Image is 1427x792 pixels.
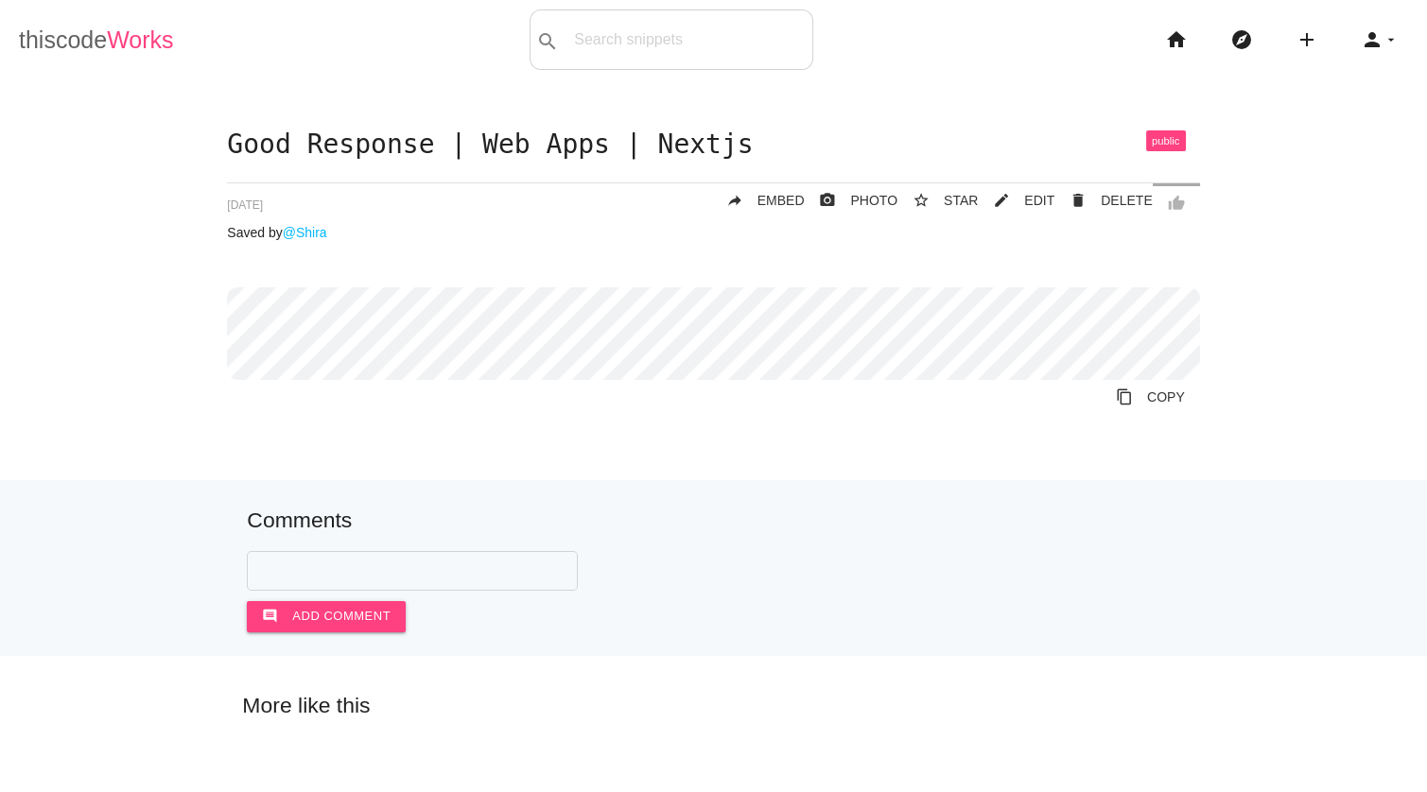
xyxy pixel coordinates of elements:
[565,20,812,60] input: Search snippets
[1361,9,1383,70] i: person
[1116,380,1133,414] i: content_copy
[804,183,897,217] a: photo_cameraPHOTO
[107,26,173,53] span: Works
[1101,193,1152,208] span: DELETE
[227,130,1199,160] h1: Good Response | Web Apps | Nextjs
[247,601,406,631] button: commentAdd comment
[19,9,174,70] a: thiscodeWorks
[1054,183,1152,217] a: Delete Post
[227,198,263,212] span: [DATE]
[1296,9,1318,70] i: add
[214,694,1212,717] h5: More like this
[757,193,805,208] span: EMBED
[944,193,978,208] span: STAR
[531,10,565,69] button: search
[711,183,805,217] a: replyEMBED
[1165,9,1188,70] i: home
[247,508,1179,532] h5: Comments
[536,11,559,72] i: search
[850,193,897,208] span: PHOTO
[283,225,327,240] a: @Shira
[978,183,1054,217] a: mode_editEDIT
[262,601,278,631] i: comment
[1230,9,1253,70] i: explore
[1024,193,1054,208] span: EDIT
[1101,380,1200,414] a: Copy to Clipboard
[726,183,743,217] i: reply
[819,183,836,217] i: photo_camera
[1383,9,1399,70] i: arrow_drop_down
[993,183,1010,217] i: mode_edit
[913,183,930,217] i: star_border
[227,225,1199,240] p: Saved by
[1070,183,1087,217] i: delete
[897,183,978,217] button: star_borderSTAR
